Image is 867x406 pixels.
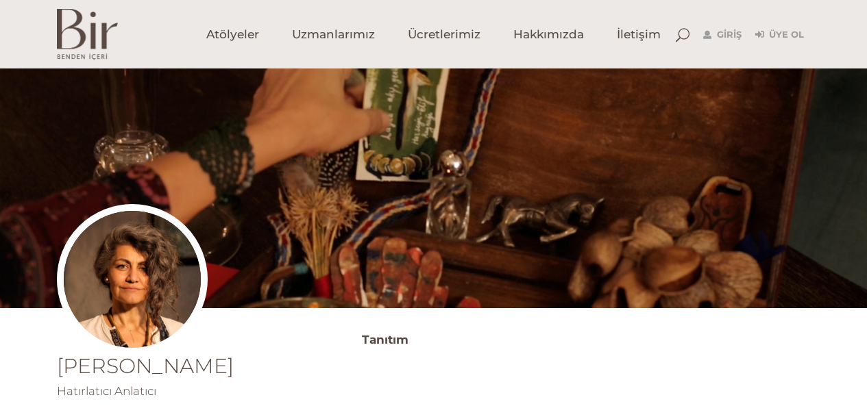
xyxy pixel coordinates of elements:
span: Atölyeler [206,27,259,42]
span: Hakkımızda [513,27,584,42]
a: Üye Ol [755,27,804,43]
h1: [PERSON_NAME] [57,356,286,377]
img: arbilprofilfoto-300x300.jpg [57,204,208,355]
span: Uzmanlarımız [292,27,375,42]
span: Hatırlatıcı Anlatıcı [57,384,156,398]
h3: Tanıtım [362,329,811,351]
span: İletişim [617,27,661,42]
a: Giriş [703,27,742,43]
span: Ücretlerimiz [408,27,480,42]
